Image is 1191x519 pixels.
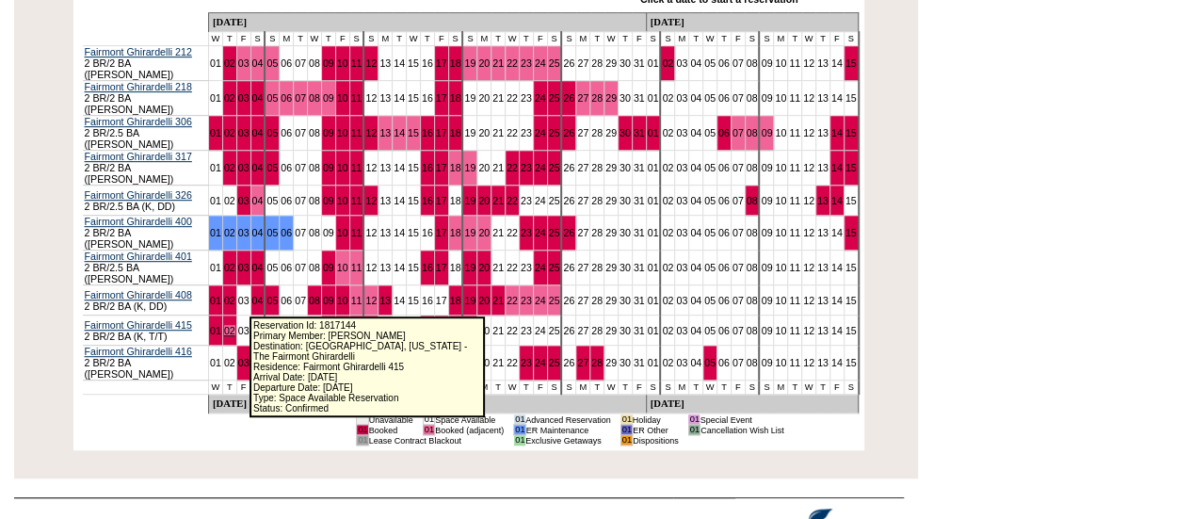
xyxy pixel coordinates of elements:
[266,162,278,173] a: 05
[238,57,249,69] a: 03
[507,195,518,206] a: 22
[718,195,730,206] a: 06
[394,227,405,238] a: 14
[817,127,829,138] a: 13
[605,195,617,206] a: 29
[676,227,687,238] a: 03
[563,227,574,238] a: 26
[266,195,278,206] a: 05
[281,195,292,206] a: 06
[747,162,758,173] a: 08
[662,57,673,69] a: 02
[563,92,574,104] a: 26
[845,162,857,173] a: 15
[521,127,532,138] a: 23
[266,227,278,238] a: 05
[817,57,829,69] a: 13
[789,162,800,173] a: 11
[620,227,631,238] a: 30
[521,162,532,173] a: 23
[634,127,645,138] a: 31
[436,195,447,206] a: 17
[464,195,475,206] a: 19
[295,227,306,238] a: 07
[238,162,249,173] a: 03
[266,92,278,104] a: 05
[704,162,716,173] a: 05
[351,162,362,173] a: 11
[789,195,800,206] a: 11
[351,57,362,69] a: 11
[408,227,419,238] a: 15
[478,92,490,104] a: 20
[789,227,800,238] a: 11
[85,216,192,227] a: Fairmont Ghirardelli 400
[845,227,857,238] a: 15
[803,195,814,206] a: 12
[238,227,249,238] a: 03
[365,227,377,238] a: 12
[464,127,475,138] a: 19
[309,127,320,138] a: 08
[436,57,447,69] a: 17
[591,127,603,138] a: 28
[690,127,701,138] a: 04
[365,92,377,104] a: 12
[478,195,490,206] a: 20
[831,57,843,69] a: 14
[591,57,603,69] a: 28
[436,127,447,138] a: 17
[210,162,221,173] a: 01
[323,195,334,206] a: 09
[436,162,447,173] a: 17
[634,227,645,238] a: 31
[507,92,518,104] a: 22
[521,57,532,69] a: 23
[394,162,405,173] a: 14
[351,127,362,138] a: 11
[690,57,701,69] a: 04
[676,57,687,69] a: 03
[224,92,235,104] a: 02
[337,127,348,138] a: 10
[690,195,701,206] a: 04
[295,57,306,69] a: 07
[620,195,631,206] a: 30
[422,227,433,238] a: 16
[591,227,603,238] a: 28
[492,227,504,238] a: 21
[436,92,447,104] a: 17
[379,57,391,69] a: 13
[323,127,334,138] a: 09
[478,57,490,69] a: 20
[238,262,249,273] a: 03
[662,92,673,104] a: 02
[662,227,673,238] a: 02
[549,57,560,69] a: 25
[535,127,546,138] a: 24
[676,127,687,138] a: 03
[803,162,814,173] a: 12
[732,227,744,238] a: 07
[507,127,518,138] a: 22
[351,262,362,273] a: 11
[507,57,518,69] a: 22
[436,227,447,238] a: 17
[422,57,433,69] a: 16
[323,227,334,238] a: 09
[252,127,264,138] a: 04
[521,227,532,238] a: 23
[662,195,673,206] a: 02
[379,127,391,138] a: 13
[845,57,857,69] a: 15
[252,227,264,238] a: 04
[535,162,546,173] a: 24
[295,127,306,138] a: 07
[394,57,405,69] a: 14
[351,227,362,238] a: 11
[549,127,560,138] a: 25
[775,162,786,173] a: 10
[85,81,192,92] a: Fairmont Ghirardelli 218
[591,162,603,173] a: 28
[224,57,235,69] a: 02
